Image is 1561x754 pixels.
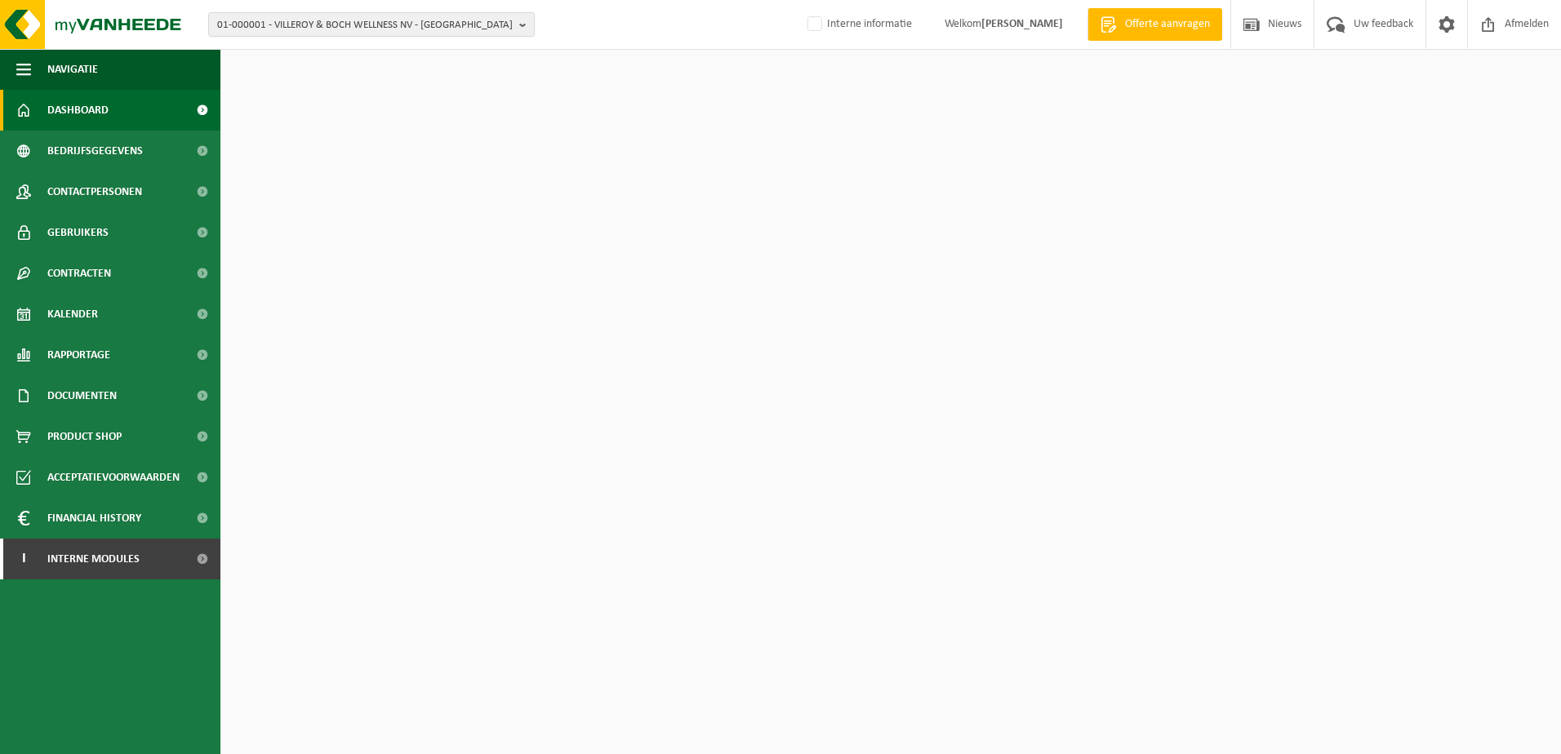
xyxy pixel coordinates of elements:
[1087,8,1222,41] a: Offerte aanvragen
[208,12,535,37] button: 01-000001 - VILLEROY & BOCH WELLNESS NV - [GEOGRAPHIC_DATA]
[47,294,98,335] span: Kalender
[47,416,122,457] span: Product Shop
[47,457,180,498] span: Acceptatievoorwaarden
[47,539,140,579] span: Interne modules
[217,13,513,38] span: 01-000001 - VILLEROY & BOCH WELLNESS NV - [GEOGRAPHIC_DATA]
[47,49,98,90] span: Navigatie
[47,253,111,294] span: Contracten
[16,539,31,579] span: I
[47,171,142,212] span: Contactpersonen
[981,18,1063,30] strong: [PERSON_NAME]
[47,335,110,375] span: Rapportage
[1121,16,1214,33] span: Offerte aanvragen
[47,212,109,253] span: Gebruikers
[804,12,912,37] label: Interne informatie
[47,90,109,131] span: Dashboard
[47,375,117,416] span: Documenten
[47,131,143,171] span: Bedrijfsgegevens
[47,498,141,539] span: Financial History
